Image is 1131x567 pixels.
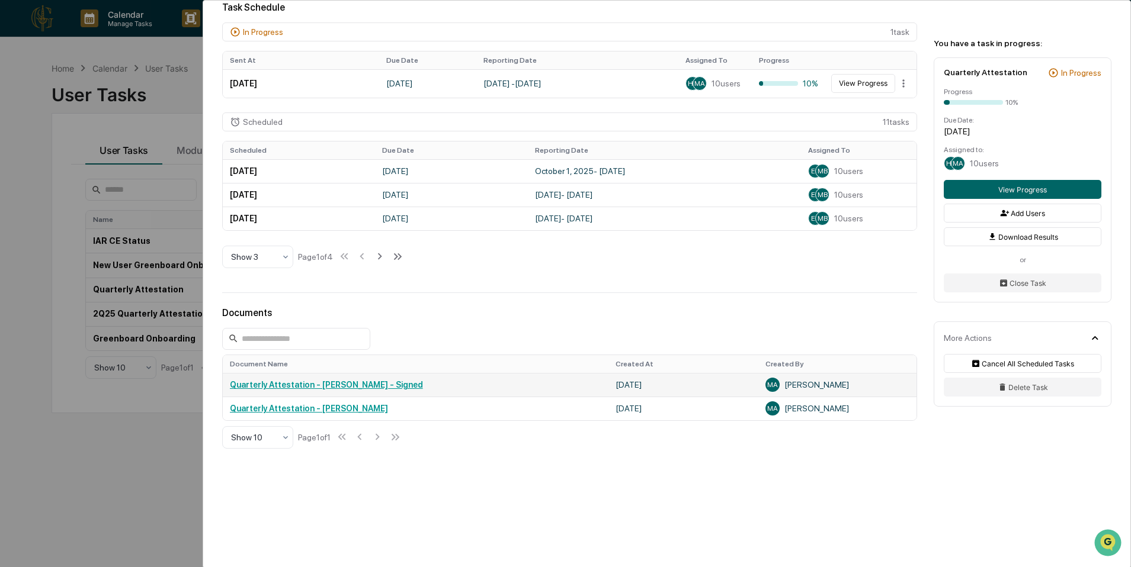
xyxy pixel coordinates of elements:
[222,112,917,131] div: 11 task s
[1061,68,1101,78] div: In Progress
[765,378,910,392] div: [PERSON_NAME]
[223,51,379,69] th: Sent At
[818,191,828,199] span: MB
[767,404,778,413] span: MA
[528,207,802,230] td: [DATE] - [DATE]
[7,167,79,188] a: 🔎Data Lookup
[811,214,819,223] span: ER
[946,159,956,167] span: HA
[86,150,95,160] div: 🗄️
[801,141,917,159] th: Assigned To
[118,201,143,210] span: Pylon
[608,397,758,420] td: [DATE]
[1005,98,1018,107] div: 10%
[834,190,863,199] span: 10 users
[712,79,741,88] span: 10 users
[12,150,21,160] div: 🖐️
[12,25,216,44] p: How can we help?
[40,91,194,102] div: Start new chat
[752,51,825,69] th: Progress
[223,183,376,207] td: [DATE]
[765,401,910,415] div: [PERSON_NAME]
[759,79,818,88] div: 10%
[944,378,1101,397] button: Delete Task
[834,166,863,176] span: 10 users
[944,273,1101,292] button: Close Task
[1093,528,1125,560] iframe: Open customer support
[944,88,1101,96] div: Progress
[818,167,828,175] span: MB
[688,79,698,88] span: HA
[831,74,895,93] button: View Progress
[222,307,917,318] div: Documents
[944,256,1101,264] div: or
[24,172,75,183] span: Data Lookup
[12,91,33,112] img: 1746055101610-c473b297-6a78-478c-a979-82029cc54cd1
[379,51,476,69] th: Due Date
[528,141,802,159] th: Reporting Date
[375,141,528,159] th: Due Date
[379,69,476,98] td: [DATE]
[811,191,819,199] span: ER
[834,214,863,223] span: 10 users
[223,141,376,159] th: Scheduled
[811,167,819,175] span: ER
[970,159,999,168] span: 10 users
[84,200,143,210] a: Powered byPylon
[758,355,917,373] th: Created By
[953,159,963,167] span: MA
[528,159,802,183] td: October 1, 2025 - [DATE]
[223,159,376,183] td: [DATE]
[201,94,216,108] button: Start new chat
[944,180,1101,199] button: View Progress
[944,204,1101,223] button: Add Users
[12,173,21,182] div: 🔎
[222,22,917,41] div: 1 task
[608,355,758,373] th: Created At
[767,381,778,389] span: MA
[223,69,379,98] td: [DATE]
[375,183,528,207] td: [DATE]
[944,116,1101,124] div: Due Date:
[944,127,1101,136] div: [DATE]
[40,102,150,112] div: We're available if you need us!
[98,149,147,161] span: Attestations
[223,355,609,373] th: Document Name
[944,333,992,343] div: More Actions
[230,404,388,413] a: Quarterly Attestation - [PERSON_NAME]
[24,149,76,161] span: Preclearance
[476,69,678,98] td: [DATE] - [DATE]
[243,117,283,127] div: Scheduled
[375,207,528,230] td: [DATE]
[223,207,376,230] td: [DATE]
[944,67,1027,77] div: Quarterly Attestation
[528,183,802,207] td: [DATE] - [DATE]
[222,2,917,13] div: Task Schedule
[608,373,758,397] td: [DATE]
[694,79,705,88] span: MA
[230,380,423,389] a: Quarterly Attestation - [PERSON_NAME] - Signed
[375,159,528,183] td: [DATE]
[81,144,152,166] a: 🗄️Attestations
[818,214,828,223] span: MB
[944,354,1101,373] button: Cancel All Scheduled Tasks
[298,252,333,262] div: Page 1 of 4
[678,51,752,69] th: Assigned To
[7,144,81,166] a: 🖐️Preclearance
[944,227,1101,246] button: Download Results
[243,27,283,37] div: In Progress
[944,146,1101,154] div: Assigned to:
[476,51,678,69] th: Reporting Date
[298,433,331,442] div: Page 1 of 1
[934,38,1111,48] div: You have a task in progress:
